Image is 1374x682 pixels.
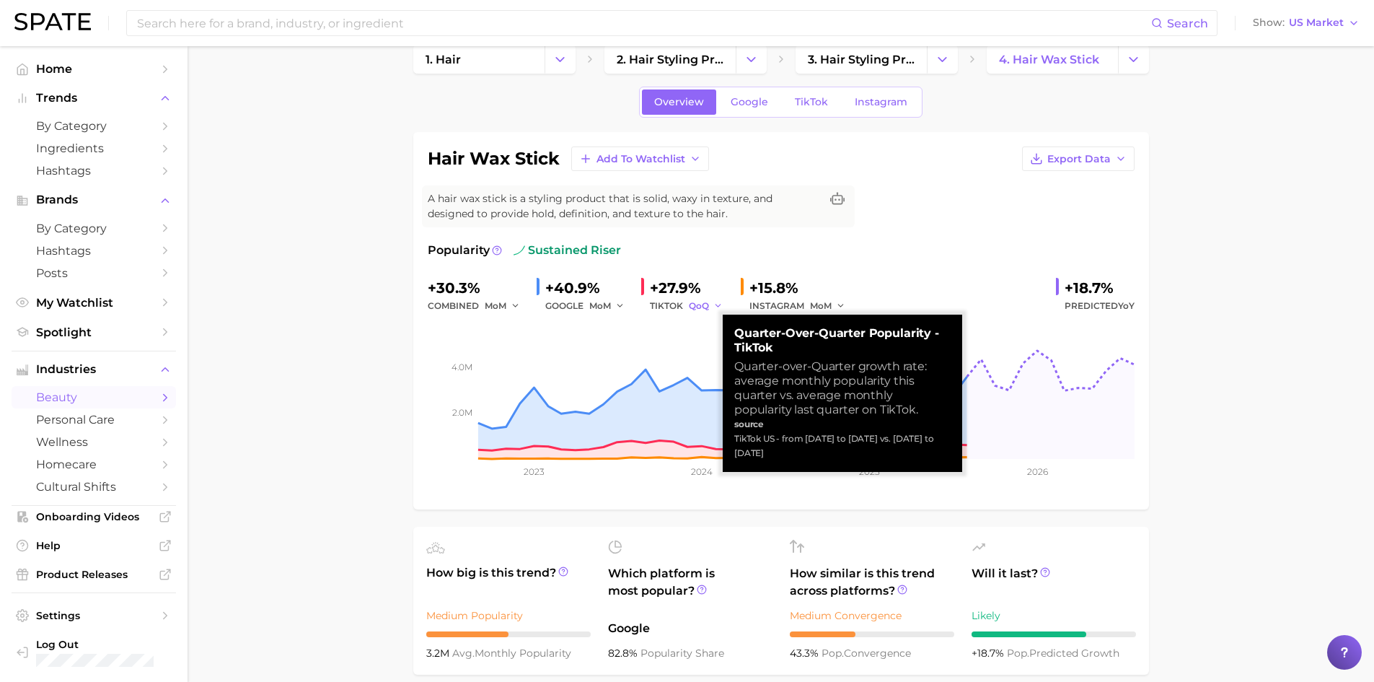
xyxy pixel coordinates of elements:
[12,564,176,585] a: Product Releases
[12,115,176,137] a: by Category
[790,607,954,624] div: Medium Convergence
[36,458,151,471] span: homecare
[690,466,712,477] tspan: 2024
[426,647,452,660] span: 3.2m
[650,276,729,300] div: +27.9%
[36,638,164,651] span: Log Out
[12,217,176,240] a: by Category
[12,476,176,498] a: cultural shifts
[650,297,729,315] div: TIKTOK
[734,359,951,417] div: Quarter-over-Quarter growth rate: average monthly popularity this quarter vs. average monthly pop...
[36,568,151,581] span: Product Releases
[136,11,1151,35] input: Search here for a brand, industry, or ingredient
[987,45,1118,74] a: 4. hair wax stick
[571,147,709,171] button: Add to Watchlist
[12,137,176,159] a: Ingredients
[734,419,764,429] strong: source
[12,535,176,556] a: Help
[36,164,151,178] span: Hashtags
[1167,17,1208,30] span: Search
[36,266,151,280] span: Posts
[822,647,844,660] abbr: popularity index
[1065,276,1135,300] div: +18.7%
[426,53,461,66] span: 1. hair
[736,45,767,74] button: Change Category
[795,96,828,108] span: TikTok
[428,191,820,222] span: A hair wax stick is a styling product that is solid, waxy in texture, and designed to provide hol...
[36,62,151,76] span: Home
[689,297,723,315] button: QoQ
[790,631,954,637] div: 4 / 10
[428,150,560,167] h1: hair wax stick
[1118,300,1135,311] span: YoY
[731,96,768,108] span: Google
[12,453,176,476] a: homecare
[14,13,91,30] img: SPATE
[545,297,630,315] div: GOOGLE
[36,325,151,339] span: Spotlight
[36,390,151,404] span: beauty
[783,89,840,115] a: TikTok
[12,189,176,211] button: Brands
[790,565,954,600] span: How similar is this trend across platforms?
[1253,19,1285,27] span: Show
[604,45,736,74] a: 2. hair styling products
[12,506,176,528] a: Onboarding Videos
[1026,466,1047,477] tspan: 2026
[426,564,591,600] span: How big is this trend?
[36,296,151,310] span: My Watchlist
[855,96,907,108] span: Instagram
[545,45,576,74] button: Change Category
[36,435,151,449] span: wellness
[12,431,176,453] a: wellness
[452,647,571,660] span: monthly popularity
[12,262,176,284] a: Posts
[589,300,611,312] span: MoM
[1289,19,1344,27] span: US Market
[428,297,525,315] div: combined
[524,466,545,477] tspan: 2023
[596,153,685,165] span: Add to Watchlist
[790,647,822,660] span: 43.3%
[999,53,1099,66] span: 4. hair wax stick
[12,321,176,344] a: Spotlight
[514,242,621,259] span: sustained riser
[428,242,490,259] span: Popularity
[1047,153,1111,165] span: Export Data
[12,87,176,109] button: Trends
[36,413,151,427] span: personal care
[640,647,724,660] span: popularity share
[36,510,151,523] span: Onboarding Videos
[12,605,176,626] a: Settings
[426,607,591,624] div: Medium Popularity
[608,647,640,660] span: 82.8%
[36,222,151,235] span: by Category
[1065,297,1135,315] span: Predicted
[452,647,475,660] abbr: average
[1022,147,1135,171] button: Export Data
[589,297,625,315] button: MoM
[689,300,709,312] span: QoQ
[12,359,176,380] button: Industries
[1007,647,1029,660] abbr: popularity index
[1118,45,1149,74] button: Change Category
[972,631,1136,637] div: 7 / 10
[426,631,591,637] div: 5 / 10
[36,119,151,133] span: by Category
[12,386,176,408] a: beauty
[796,45,927,74] a: 3. hair styling products
[36,141,151,155] span: Ingredients
[36,539,151,552] span: Help
[36,480,151,494] span: cultural shifts
[485,297,521,315] button: MoM
[12,58,176,80] a: Home
[734,432,951,460] div: TikTok US - from [DATE] to [DATE] vs. [DATE] to [DATE]
[413,45,545,74] a: 1. hair
[12,408,176,431] a: personal care
[12,292,176,314] a: My Watchlist
[1007,647,1119,660] span: predicted growth
[608,565,772,613] span: Which platform is most popular?
[810,297,846,315] button: MoM
[822,647,911,660] span: convergence
[428,276,525,300] div: +30.3%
